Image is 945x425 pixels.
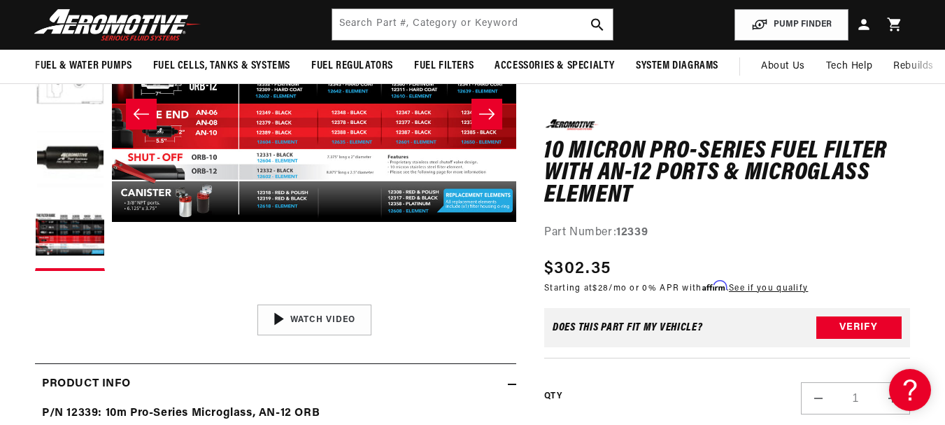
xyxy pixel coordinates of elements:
[729,284,808,292] a: See if you qualify - Learn more about Affirm Financing (opens in modal)
[544,391,562,403] label: QTY
[553,322,703,333] div: Does This part fit My vehicle?
[42,375,130,393] h2: Product Info
[544,224,910,242] div: Part Number:
[826,59,872,74] span: Tech Help
[143,50,301,83] summary: Fuel Cells, Tanks & Systems
[153,59,290,74] span: Fuel Cells, Tanks & Systems
[30,8,205,41] img: Aeromotive
[734,9,848,41] button: PUMP FINDER
[761,61,805,71] span: About Us
[544,256,611,281] span: $302.35
[495,59,615,74] span: Accessories & Specialty
[471,99,502,130] button: Slide right
[332,9,613,40] input: Search by Part Number, Category or Keyword
[592,284,609,292] span: $28
[816,50,883,83] summary: Tech Help
[816,316,902,339] button: Verify
[404,50,484,83] summary: Fuel Filters
[35,59,132,74] span: Fuel & Water Pumps
[751,50,816,83] a: About Us
[35,201,105,271] button: Load image 5 in gallery view
[702,280,727,291] span: Affirm
[883,50,944,83] summary: Rebuilds
[35,364,516,405] summary: Product Info
[636,59,718,74] span: System Diagrams
[35,124,105,194] button: Load image 4 in gallery view
[582,9,613,40] button: search button
[544,140,910,207] h1: 10 Micron Pro-Series Fuel Filter with AN-12 Ports & Microglass Element
[126,99,157,130] button: Slide left
[414,59,474,74] span: Fuel Filters
[484,50,625,83] summary: Accessories & Specialty
[625,50,729,83] summary: System Diagrams
[301,50,404,83] summary: Fuel Regulators
[24,50,143,83] summary: Fuel & Water Pumps
[893,59,934,74] span: Rebuilds
[42,407,320,419] strong: P/N 12339: 10m Pro-Series Microglass, AN-12 ORB
[544,281,808,294] p: Starting at /mo or 0% APR with .
[311,59,393,74] span: Fuel Regulators
[616,227,648,238] strong: 12339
